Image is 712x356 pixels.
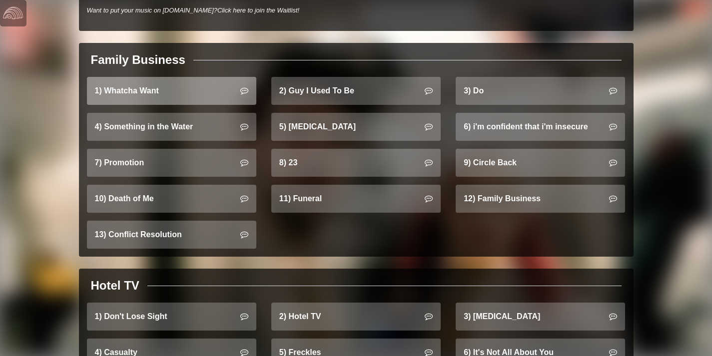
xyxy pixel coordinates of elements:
[456,303,625,331] a: 3) [MEDICAL_DATA]
[217,6,299,14] a: Click here to join the Waitlist!
[87,185,256,213] a: 10) Death of Me
[87,303,256,331] a: 1) Don't Lose Sight
[271,185,441,213] a: 11) Funeral
[456,149,625,177] a: 9) Circle Back
[3,3,23,23] img: logo-white-4c48a5e4bebecaebe01ca5a9d34031cfd3d4ef9ae749242e8c4bf12ef99f53e8.png
[271,303,441,331] a: 2) Hotel TV
[271,113,441,141] a: 5) [MEDICAL_DATA]
[87,113,256,141] a: 4) Something in the Water
[271,149,441,177] a: 8) 23
[87,6,300,14] i: Want to put your music on [DOMAIN_NAME]?
[87,149,256,177] a: 7) Promotion
[87,221,256,249] a: 13) Conflict Resolution
[91,51,185,69] div: Family Business
[91,277,139,295] div: Hotel TV
[456,77,625,105] a: 3) Do
[271,77,441,105] a: 2) Guy I Used To Be
[87,77,256,105] a: 1) Whatcha Want
[456,185,625,213] a: 12) Family Business
[456,113,625,141] a: 6) i'm confident that i'm insecure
